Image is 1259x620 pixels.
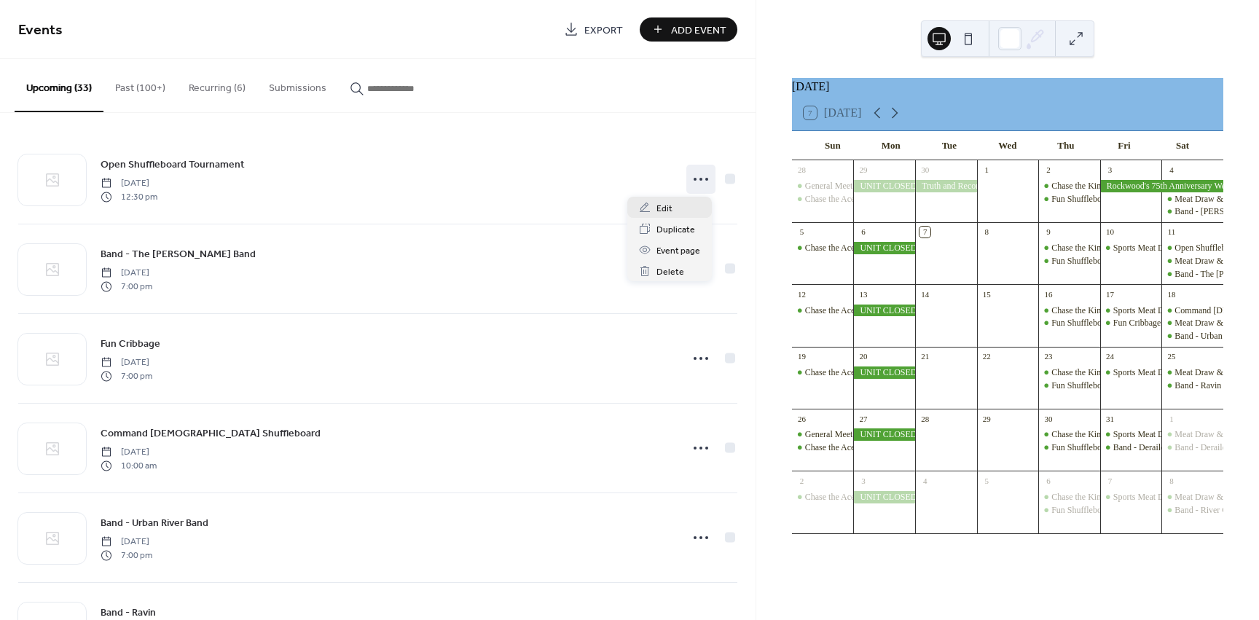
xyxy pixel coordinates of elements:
[919,165,930,176] div: 30
[103,59,177,111] button: Past (100+)
[853,428,915,441] div: UNIT CLOSED
[1113,442,1230,454] div: Band - Derailed ([DATE] Dance)
[1161,504,1223,517] div: Band - River City Six
[1161,428,1223,441] div: Meat Draw & 50/50
[796,289,807,299] div: 12
[792,305,854,317] div: Chase the Ace (Live on Facebook)
[101,369,152,382] span: 7:00 pm
[1100,305,1162,317] div: Sports Meat Draw & 50/50
[177,59,257,111] button: Recurring (6)
[981,289,992,299] div: 15
[1174,317,1245,329] div: Meat Draw & 50/50
[1051,428,1137,441] div: Chase the King & 50/50
[858,289,868,299] div: 13
[1038,317,1100,329] div: Fun Shuffleboard League
[1166,289,1177,299] div: 18
[1100,366,1162,379] div: Sports Meat Draw & 50/50
[1161,193,1223,205] div: Meat Draw & 50/50
[858,351,868,362] div: 20
[101,190,157,203] span: 12:30 pm
[1038,491,1100,503] div: Chase the King & 50/50
[656,264,684,280] span: Delete
[257,59,338,111] button: Submissions
[796,227,807,238] div: 5
[804,131,862,160] div: Sun
[1161,380,1223,392] div: Band - Ravin
[1166,351,1177,362] div: 25
[18,16,63,44] span: Events
[805,366,926,379] div: Chase the Ace (Live on Facebook)
[101,267,152,280] span: [DATE]
[1100,428,1162,441] div: Sports Meat Draw & 50/50
[15,59,103,112] button: Upcoming (33)
[1166,413,1177,424] div: 1
[1166,165,1177,176] div: 4
[101,247,256,262] span: Band - The [PERSON_NAME] Band
[1105,351,1115,362] div: 24
[1038,504,1100,517] div: Fun Shuffleboard League
[1174,380,1221,392] div: Band - Ravin
[981,475,992,486] div: 5
[101,549,152,562] span: 7:00 pm
[1166,227,1177,238] div: 11
[1043,475,1054,486] div: 6
[1038,255,1100,267] div: Fun Shuffleboard League
[1051,242,1137,254] div: Chase the King & 50/50
[920,131,978,160] div: Tue
[981,351,992,362] div: 22
[805,193,926,205] div: Chase the Ace (Live on Facebook)
[853,180,915,192] div: UNIT CLOSED
[1161,305,1223,317] div: Command Ladies Shuffleboard
[656,243,700,259] span: Event page
[796,351,807,362] div: 19
[1161,491,1223,503] div: Meat Draw & 50/50
[792,366,854,379] div: Chase the Ace (Live on Facebook)
[1100,242,1162,254] div: Sports Meat Draw & 50/50
[919,227,930,238] div: 7
[1051,504,1140,517] div: Fun Shuffleboard League
[1038,366,1100,379] div: Chase the King & 50/50
[1100,180,1223,192] div: Rockwood's 75th Anniversary Weekend
[796,413,807,424] div: 26
[1038,193,1100,205] div: Fun Shuffleboard League
[1174,504,1251,517] div: Band - River City Six
[1051,491,1137,503] div: Chase the King & 50/50
[919,413,930,424] div: 28
[1174,428,1245,441] div: Meat Draw & 50/50
[792,242,854,254] div: Chase the Ace (Live on Facebook)
[858,413,868,424] div: 27
[101,177,157,190] span: [DATE]
[101,356,152,369] span: [DATE]
[805,180,864,192] div: General Meeting
[584,23,623,38] span: Export
[1113,305,1209,317] div: Sports Meat Draw & 50/50
[1051,180,1137,192] div: Chase the King & 50/50
[101,446,157,459] span: [DATE]
[101,459,157,472] span: 10:00 am
[1105,227,1115,238] div: 10
[1051,255,1140,267] div: Fun Shuffleboard League
[1043,351,1054,362] div: 23
[1113,428,1209,441] div: Sports Meat Draw & 50/50
[1051,317,1140,329] div: Fun Shuffleboard League
[792,491,854,503] div: Chase the Ace (Live on Facebook)
[1051,442,1140,454] div: Fun Shuffleboard League
[1174,491,1245,503] div: Meat Draw & 50/50
[101,157,245,173] span: Open Shuffleboard Tournament
[1051,305,1137,317] div: Chase the King & 50/50
[1161,366,1223,379] div: Meat Draw & 50/50
[656,201,672,216] span: Edit
[1174,442,1231,454] div: Band - Derailed
[101,516,208,531] span: Band - Urban River Band
[1113,491,1209,503] div: Sports Meat Draw & 50/50
[1043,289,1054,299] div: 16
[1038,428,1100,441] div: Chase the King & 50/50
[862,131,920,160] div: Mon
[640,17,737,42] button: Add Event
[981,413,992,424] div: 29
[1153,131,1212,160] div: Sat
[1043,165,1054,176] div: 2
[1038,180,1100,192] div: Chase the King & 50/50
[1051,193,1140,205] div: Fun Shuffleboard League
[1113,366,1209,379] div: Sports Meat Draw & 50/50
